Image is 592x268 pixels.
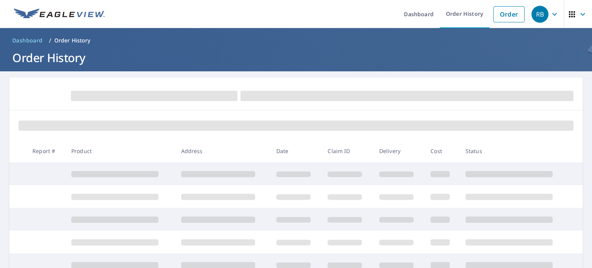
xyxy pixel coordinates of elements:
span: Dashboard [12,37,43,44]
th: Status [459,140,569,162]
th: Report # [26,140,65,162]
li: / [49,36,51,45]
nav: breadcrumb [9,34,583,47]
h1: Order History [9,50,583,66]
th: Cost [424,140,459,162]
th: Address [175,140,270,162]
p: Order History [54,37,91,44]
img: EV Logo [14,8,105,20]
th: Date [270,140,321,162]
a: Order [493,6,525,22]
a: Dashboard [9,34,46,47]
th: Product [65,140,175,162]
th: Delivery [373,140,424,162]
th: Claim ID [321,140,373,162]
div: RB [531,6,548,23]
